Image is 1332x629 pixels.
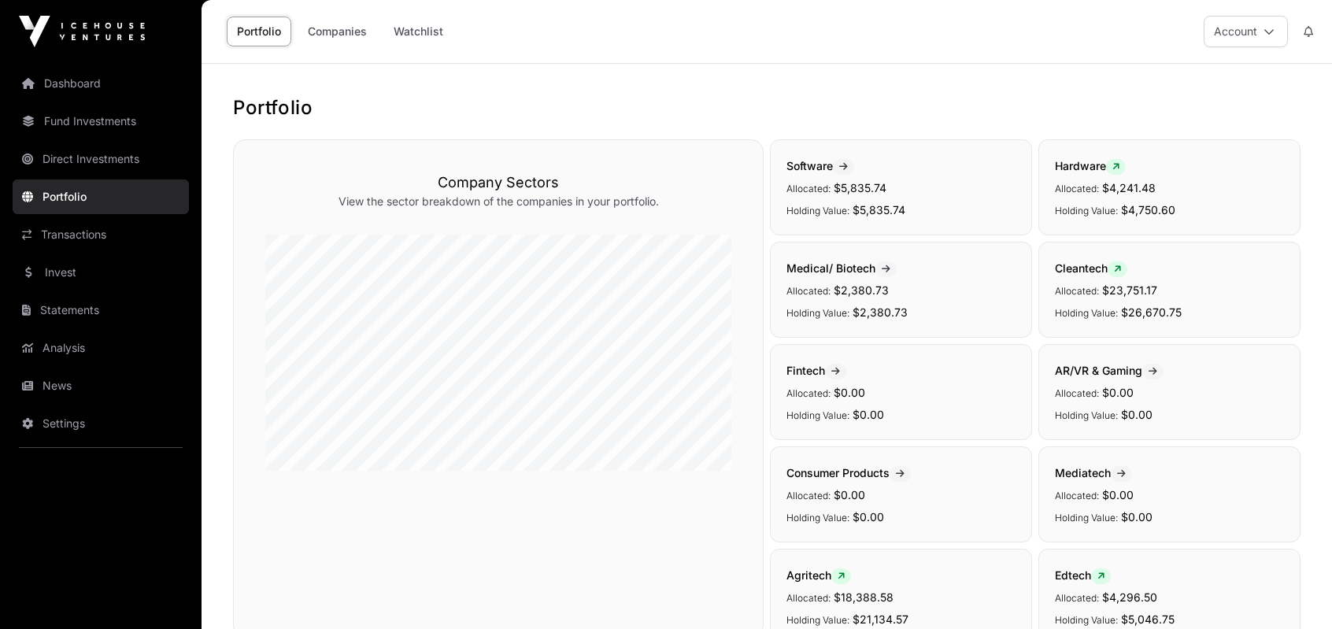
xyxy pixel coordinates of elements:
span: AR/VR & Gaming [1055,364,1164,377]
span: $0.00 [853,510,884,524]
span: Mediatech [1055,466,1132,479]
span: Agritech [786,568,851,582]
span: $5,046.75 [1121,612,1175,626]
span: $18,388.58 [834,590,894,604]
span: Holding Value: [786,409,849,421]
span: $0.00 [834,488,865,501]
span: Edtech [1055,568,1111,582]
span: $2,380.73 [853,305,908,319]
a: Statements [13,293,189,327]
span: Allocated: [786,387,831,399]
span: Allocated: [786,285,831,297]
span: Software [786,159,854,172]
a: Analysis [13,331,189,365]
a: Watchlist [383,17,453,46]
a: Fund Investments [13,104,189,139]
span: Holding Value: [786,512,849,524]
span: Allocated: [786,183,831,194]
a: Portfolio [13,179,189,214]
a: News [13,368,189,403]
span: Fintech [786,364,846,377]
span: $4,750.60 [1121,203,1175,216]
span: Hardware [1055,159,1126,172]
span: $0.00 [1121,408,1153,421]
span: Cleantech [1055,261,1127,275]
span: Allocated: [1055,183,1099,194]
button: Account [1204,16,1288,47]
span: Allocated: [1055,592,1099,604]
span: Medical/ Biotech [786,261,897,275]
span: $2,380.73 [834,283,889,297]
span: Allocated: [1055,387,1099,399]
a: Portfolio [227,17,291,46]
span: Consumer Products [786,466,911,479]
span: $0.00 [1121,510,1153,524]
a: Invest [13,255,189,290]
span: Holding Value: [1055,512,1118,524]
a: Settings [13,406,189,441]
span: Allocated: [1055,285,1099,297]
span: $5,835.74 [834,181,886,194]
span: $5,835.74 [853,203,905,216]
img: Icehouse Ventures Logo [19,16,145,47]
span: $23,751.17 [1102,283,1157,297]
span: Holding Value: [786,307,849,319]
span: Holding Value: [1055,409,1118,421]
span: $4,241.48 [1102,181,1156,194]
a: Companies [298,17,377,46]
h1: Portfolio [233,95,1301,120]
p: View the sector breakdown of the companies in your portfolio. [265,194,731,209]
span: $4,296.50 [1102,590,1157,604]
span: Allocated: [786,490,831,501]
span: $0.00 [1102,386,1134,399]
iframe: Chat Widget [1253,553,1332,629]
a: Transactions [13,217,189,252]
span: $26,670.75 [1121,305,1182,319]
span: Holding Value: [1055,205,1118,216]
span: $0.00 [1102,488,1134,501]
a: Direct Investments [13,142,189,176]
span: Allocated: [786,592,831,604]
span: Allocated: [1055,490,1099,501]
h3: Company Sectors [265,172,731,194]
span: $21,134.57 [853,612,908,626]
span: $0.00 [853,408,884,421]
span: Holding Value: [1055,307,1118,319]
span: Holding Value: [1055,614,1118,626]
a: Dashboard [13,66,189,101]
span: Holding Value: [786,205,849,216]
span: Holding Value: [786,614,849,626]
span: $0.00 [834,386,865,399]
